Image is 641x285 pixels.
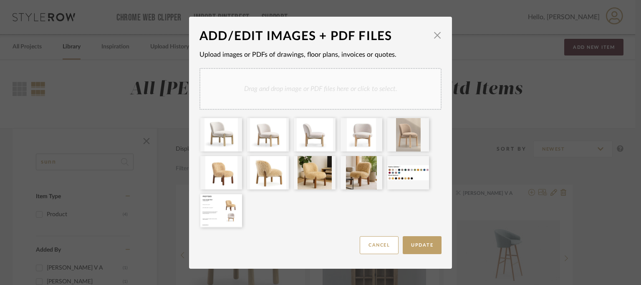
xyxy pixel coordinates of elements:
[199,50,442,60] div: Upload images or PDFs of drawings, floor plans, invoices or quotes.
[360,236,399,254] button: Cancel
[199,27,429,45] div: ADD/EDIT IMAGES + PDF FILES
[429,27,446,44] button: Close
[411,243,433,247] span: Update
[403,236,442,254] button: Update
